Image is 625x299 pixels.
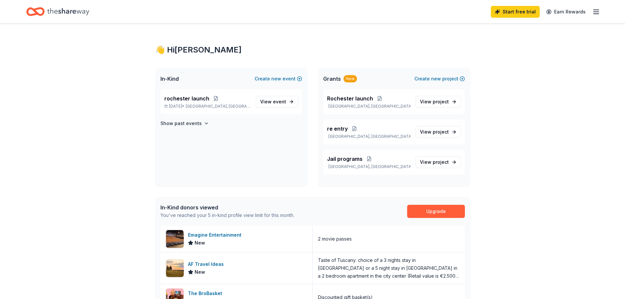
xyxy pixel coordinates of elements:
[420,128,449,136] span: View
[542,6,590,18] a: Earn Rewards
[195,239,205,247] span: New
[323,75,341,83] span: Grants
[166,259,184,277] img: Image for AF Travel Ideas
[416,126,461,138] a: View project
[416,156,461,168] a: View project
[155,45,470,55] div: 👋 Hi [PERSON_NAME]
[327,125,348,133] span: re entry
[407,205,465,218] a: Upgrade
[195,268,205,276] span: New
[255,75,302,83] button: Createnewevent
[327,164,410,169] p: [GEOGRAPHIC_DATA], [GEOGRAPHIC_DATA]
[327,155,363,163] span: Jail programs
[188,231,244,239] div: Emagine Entertainment
[166,230,184,248] img: Image for Emagine Entertainment
[433,129,449,135] span: project
[318,235,352,243] div: 2 movie passes
[164,95,209,102] span: rochester launch
[164,104,251,109] p: [DATE] •
[327,95,373,102] span: Rochester launch
[160,203,294,211] div: In-Kind donors viewed
[271,75,281,83] span: new
[160,75,179,83] span: In-Kind
[433,159,449,165] span: project
[414,75,465,83] button: Createnewproject
[491,6,540,18] a: Start free trial
[420,158,449,166] span: View
[327,104,410,109] p: [GEOGRAPHIC_DATA], [GEOGRAPHIC_DATA]
[186,104,250,109] span: [GEOGRAPHIC_DATA], [GEOGRAPHIC_DATA]
[26,4,89,19] a: Home
[256,96,298,108] a: View event
[433,99,449,104] span: project
[160,211,294,219] div: You've reached your 5 in-kind profile view limit for this month.
[420,98,449,106] span: View
[188,289,225,297] div: The BroBasket
[344,75,357,82] div: New
[327,134,410,139] p: [GEOGRAPHIC_DATA], [GEOGRAPHIC_DATA]
[431,75,441,83] span: new
[318,256,460,280] div: Taste of Tuscany: choice of a 3 nights stay in [GEOGRAPHIC_DATA] or a 5 night stay in [GEOGRAPHIC...
[160,119,209,127] button: Show past events
[188,260,226,268] div: AF Travel Ideas
[416,96,461,108] a: View project
[260,98,286,106] span: View
[273,99,286,104] span: event
[160,119,202,127] h4: Show past events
